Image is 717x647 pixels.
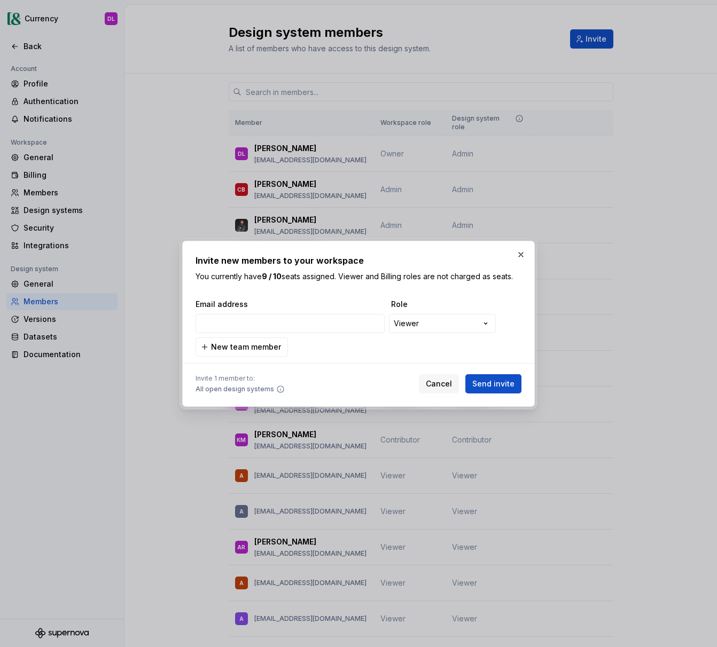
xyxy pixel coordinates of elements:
p: You currently have seats assigned. Viewer and Billing roles are not charged as seats. [196,271,521,282]
span: Send invite [472,378,515,389]
b: 9 / 10 [262,272,282,281]
h2: Invite new members to your workspace [196,254,521,267]
button: Cancel [419,374,459,393]
span: All open design systems [196,385,274,393]
button: New team member [196,337,288,357]
span: Cancel [426,378,452,389]
span: Role [391,299,498,310]
span: Email address [196,299,387,310]
button: Send invite [465,374,521,393]
span: New team member [211,342,281,352]
span: Invite 1 member to: [196,374,285,383]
